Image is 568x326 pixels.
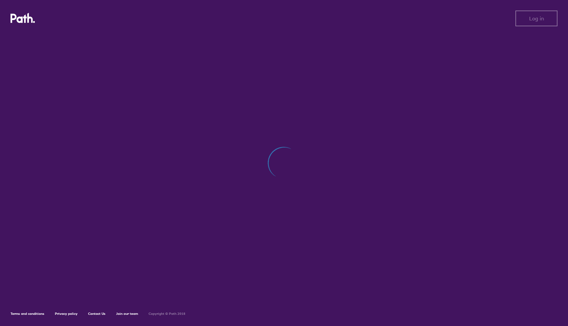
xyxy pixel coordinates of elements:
a: Privacy policy [55,312,78,316]
a: Join our team [116,312,138,316]
a: Terms and conditions [11,312,44,316]
span: Log in [529,15,544,21]
a: Contact Us [88,312,106,316]
h6: Copyright © Path 2018 [149,312,185,316]
button: Log in [515,11,557,26]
